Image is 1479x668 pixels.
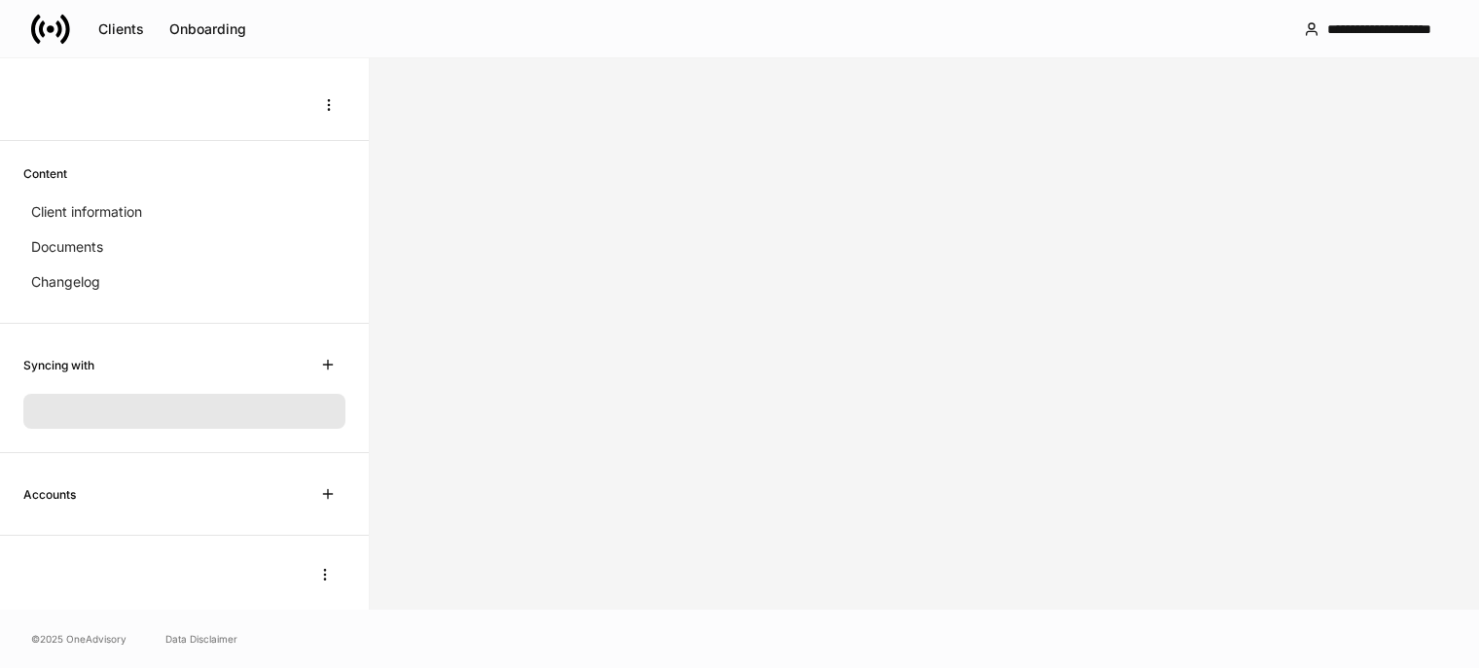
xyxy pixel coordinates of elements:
h6: Content [23,164,67,183]
p: Changelog [31,272,100,292]
h6: Accounts [23,485,76,504]
p: Documents [31,237,103,257]
p: Client information [31,202,142,222]
a: Client information [23,194,345,229]
button: Clients [86,14,157,45]
h6: Syncing with [23,356,94,374]
button: Onboarding [157,14,259,45]
a: Documents [23,229,345,264]
div: Onboarding [169,22,246,36]
a: Data Disclaimer [165,631,237,647]
div: Clients [98,22,144,36]
a: Changelog [23,264,345,299]
span: © 2025 OneAdvisory [31,631,126,647]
